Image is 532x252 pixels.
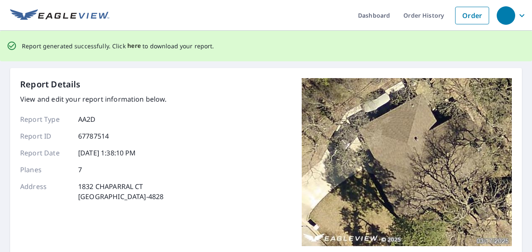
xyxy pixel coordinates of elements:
[10,9,109,22] img: EV Logo
[20,165,71,175] p: Planes
[302,78,512,246] img: Top image
[127,41,141,51] button: here
[20,181,71,202] p: Address
[455,7,489,24] a: Order
[78,165,82,175] p: 7
[20,78,81,91] p: Report Details
[20,131,71,141] p: Report ID
[78,148,136,158] p: [DATE] 1:38:10 PM
[20,114,71,124] p: Report Type
[20,148,71,158] p: Report Date
[78,181,163,202] p: 1832 CHAPARRAL CT [GEOGRAPHIC_DATA]-4828
[20,94,167,104] p: View and edit your report information below.
[22,41,214,51] p: Report generated successfully. Click to download your report.
[78,131,109,141] p: 67787514
[78,114,96,124] p: AA2D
